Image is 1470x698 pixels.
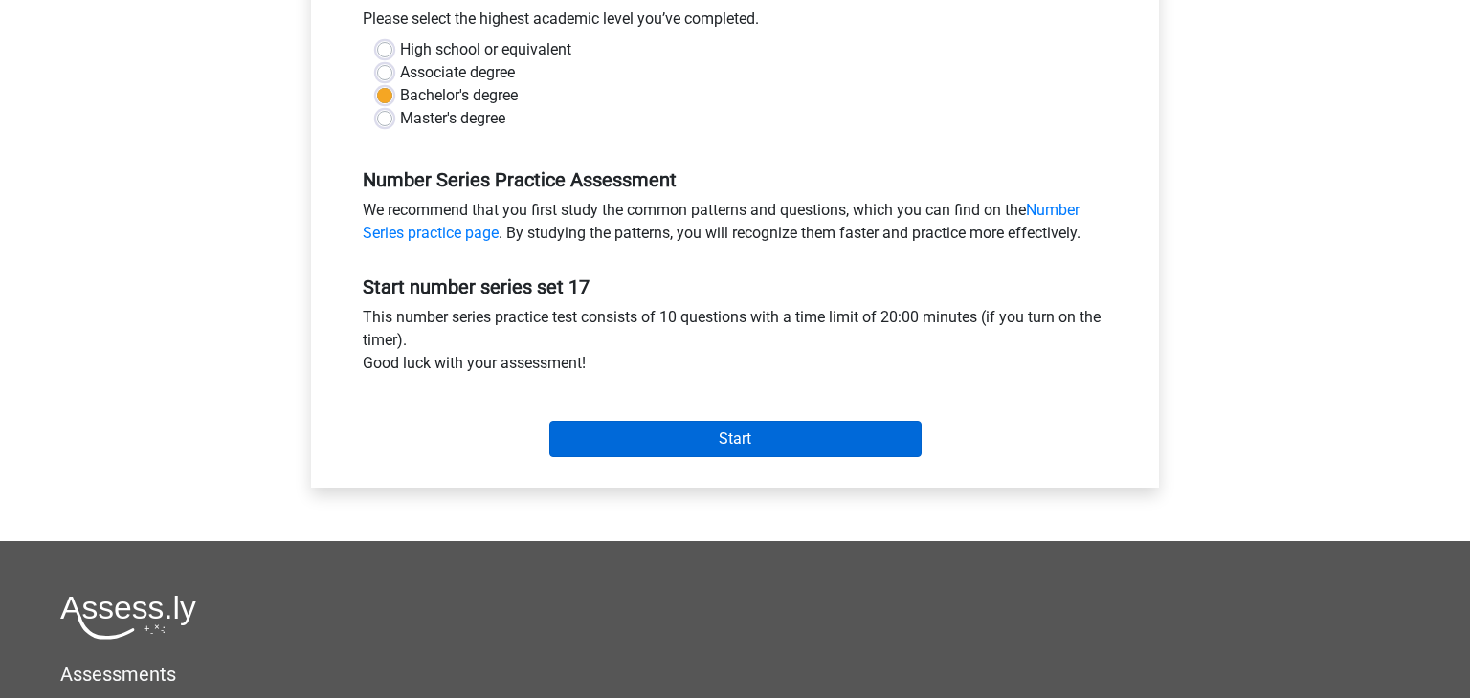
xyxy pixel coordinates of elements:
[363,168,1107,191] h5: Number Series Practice Assessment
[549,421,922,457] input: Start
[400,84,518,107] label: Bachelor's degree
[348,8,1122,38] div: Please select the highest academic level you’ve completed.
[348,306,1122,382] div: This number series practice test consists of 10 questions with a time limit of 20:00 minutes (if ...
[400,61,515,84] label: Associate degree
[348,199,1122,252] div: We recommend that you first study the common patterns and questions, which you can find on the . ...
[400,38,571,61] label: High school or equivalent
[60,595,196,640] img: Assessly logo
[363,275,1107,298] h5: Start number series set 17
[400,107,505,130] label: Master's degree
[60,663,1410,686] h5: Assessments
